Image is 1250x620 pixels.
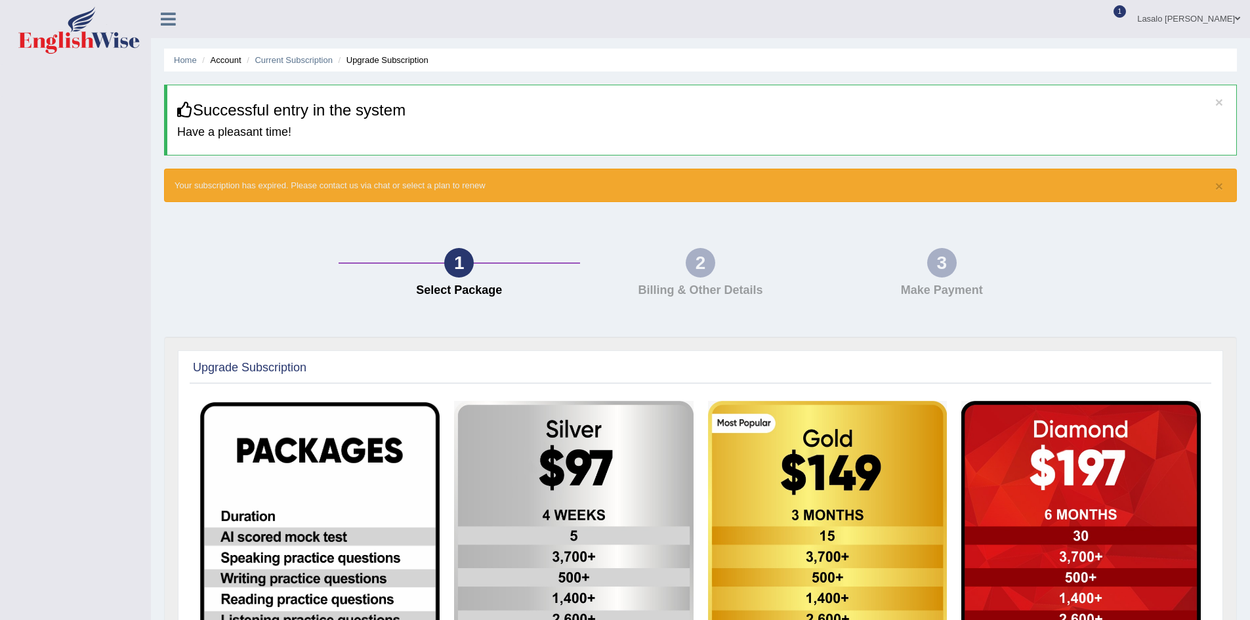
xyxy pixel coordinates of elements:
button: × [1215,179,1223,193]
span: 1 [1114,5,1127,18]
a: Current Subscription [255,55,333,65]
h4: Select Package [345,284,573,297]
h3: Successful entry in the system [177,102,1226,119]
div: 2 [686,248,715,278]
div: 1 [444,248,474,278]
a: Home [174,55,197,65]
li: Account [199,54,241,66]
li: Upgrade Subscription [335,54,428,66]
h4: Make Payment [827,284,1056,297]
h4: Billing & Other Details [587,284,815,297]
div: 3 [927,248,957,278]
h2: Upgrade Subscription [193,362,306,375]
button: × [1215,95,1223,109]
h4: Have a pleasant time! [177,126,1226,139]
div: Your subscription has expired. Please contact us via chat or select a plan to renew [164,169,1237,202]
